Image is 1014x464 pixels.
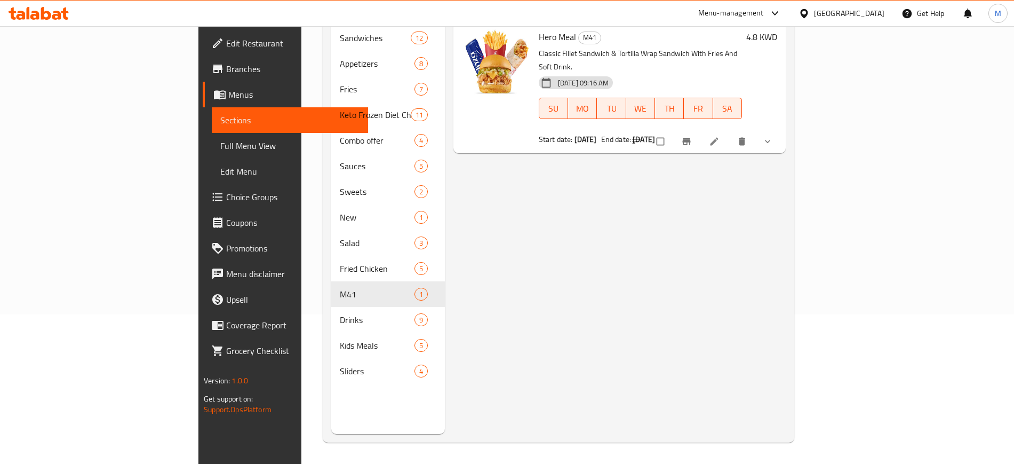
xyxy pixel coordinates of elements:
[331,25,445,51] div: Sandwiches12
[204,403,272,416] a: Support.OpsPlatform
[414,313,428,326] div: items
[340,339,414,352] span: Kids Meals
[684,98,713,119] button: FR
[226,344,359,357] span: Grocery Checklist
[415,289,427,300] span: 1
[415,366,427,376] span: 4
[411,110,427,120] span: 11
[203,210,368,235] a: Coupons
[713,98,742,119] button: SA
[203,261,368,287] a: Menu disclaimer
[331,153,445,179] div: Sauces5
[340,108,411,121] span: Keto Frozen Diet Chicken
[415,315,427,325] span: 9
[212,159,368,184] a: Edit Menu
[597,98,626,119] button: TU
[203,338,368,364] a: Grocery Checklist
[331,21,445,388] nav: Menu sections
[539,98,568,119] button: SU
[415,341,427,351] span: 5
[340,365,414,378] span: Sliders
[331,358,445,384] div: Sliders4
[626,98,655,119] button: WE
[730,130,756,153] button: delete
[762,136,773,147] svg: Show Choices
[601,132,631,146] span: End date:
[331,307,445,333] div: Drinks9
[574,132,597,146] b: [DATE]
[414,57,428,70] div: items
[226,62,359,75] span: Branches
[414,262,428,275] div: items
[579,32,601,44] span: M41
[415,213,427,223] span: 1
[539,132,573,146] span: Start date:
[414,237,428,249] div: items
[414,185,428,198] div: items
[340,237,414,249] span: Salad
[625,130,650,153] button: sort-choices
[415,59,427,69] span: 8
[601,101,621,116] span: TU
[226,191,359,203] span: Choice Groups
[630,101,651,116] span: WE
[650,131,673,152] span: Select to update
[415,161,427,171] span: 5
[220,165,359,178] span: Edit Menu
[204,374,230,388] span: Version:
[331,128,445,153] div: Combo offer4
[746,29,777,44] h6: 4.8 KWD
[204,392,253,406] span: Get support on:
[340,160,414,172] div: Sauces
[203,82,368,107] a: Menus
[688,101,708,116] span: FR
[995,7,1001,19] span: M
[340,262,414,275] span: Fried Chicken
[220,114,359,127] span: Sections
[203,287,368,312] a: Upsell
[340,32,411,44] span: Sandwiches
[220,139,359,152] span: Full Menu View
[340,313,414,326] span: Drinks
[717,101,738,116] span: SA
[655,98,684,119] button: TH
[212,107,368,133] a: Sections
[814,7,884,19] div: [GEOGRAPHIC_DATA]
[414,134,428,147] div: items
[411,32,428,44] div: items
[340,57,414,70] span: Appetizers
[415,187,427,197] span: 2
[226,216,359,229] span: Coupons
[659,101,680,116] span: TH
[340,288,414,301] span: M41
[578,32,601,44] div: M41
[340,83,414,96] span: Fries
[411,33,427,43] span: 12
[415,264,427,274] span: 5
[203,235,368,261] a: Promotions
[462,29,530,98] img: Hero Meal
[539,29,576,45] span: Hero Meal
[331,51,445,76] div: Appetizers8
[414,288,428,301] div: items
[415,136,427,146] span: 4
[331,256,445,281] div: Fried Chicken5
[340,211,414,224] span: New
[709,136,722,147] a: Edit menu item
[226,242,359,255] span: Promotions
[226,319,359,332] span: Coverage Report
[414,339,428,352] div: items
[414,211,428,224] div: items
[539,47,742,74] p: Classic Fillet Sandwich & Tortilla Wrap Sandwich With Fries And Soft Drink.
[203,30,368,56] a: Edit Restaurant
[331,205,445,230] div: New1
[340,185,414,198] span: Sweets
[231,374,248,388] span: 1.0.0
[698,7,764,20] div: Menu-management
